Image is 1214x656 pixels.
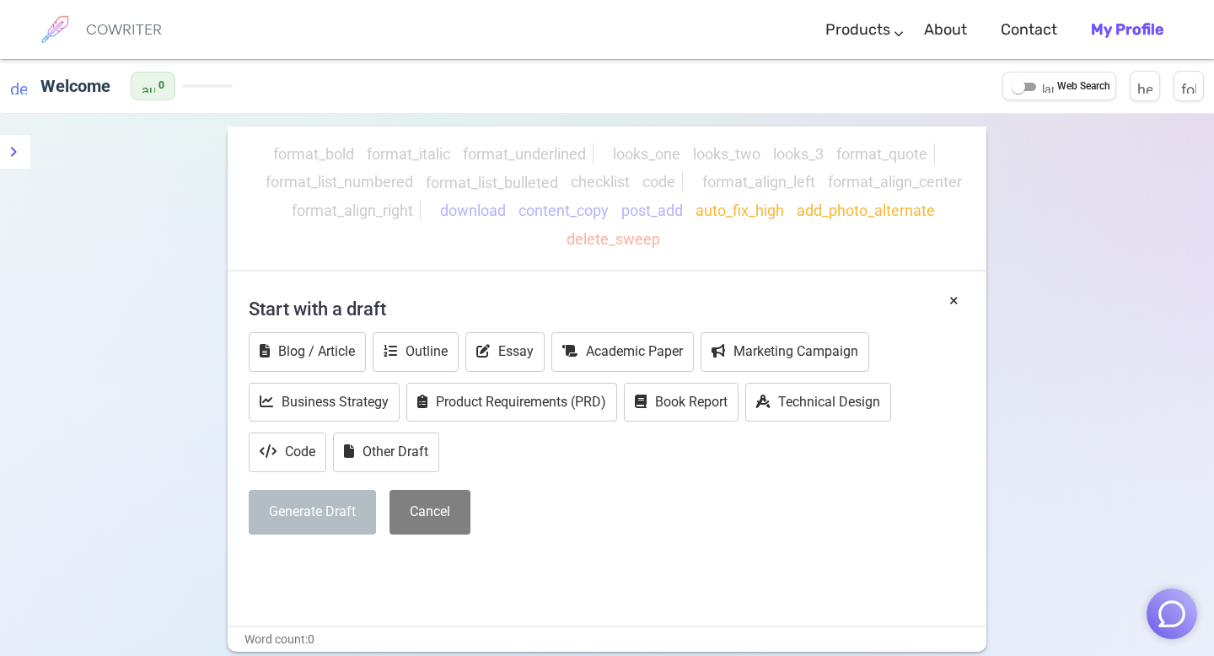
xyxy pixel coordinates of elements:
b: My Profile [1091,20,1163,39]
button: Code [249,433,326,472]
span: Web Search [1057,78,1110,95]
h6: COWRITER [86,22,162,37]
button: Marketing Campaign [701,332,869,372]
button: Manage Documents [1174,71,1204,101]
span: checklist [571,174,630,191]
span: looks_one [613,145,680,163]
a: My Profile [1091,5,1163,55]
button: Product Requirements (PRD) [406,383,617,422]
h6: Click to edit title [34,69,117,103]
button: Essay [465,332,545,372]
button: Other Draft [333,433,439,472]
h4: Start with a draft [249,288,965,329]
span: content_copy [518,202,609,219]
button: Academic Paper [551,332,694,372]
span: format_align_right [292,202,413,219]
span: description [10,78,27,94]
button: Business Strategy [249,383,400,422]
div: Word count: 0 [228,627,986,652]
button: Technical Design [745,383,891,422]
span: folder [1181,78,1196,94]
span: format_quote [836,145,927,163]
span: format_underlined [463,145,586,163]
span: language [1042,81,1054,93]
span: help_outline [1137,78,1152,94]
a: Contact [1001,5,1057,55]
span: add_photo_alternate [797,202,935,219]
button: Cancel [389,490,470,535]
span: post_add [621,202,683,219]
span: download [440,202,506,219]
span: code [642,174,675,191]
button: × [949,288,959,313]
span: 0 [158,78,164,94]
img: brand logo [34,8,76,51]
button: Outline [373,332,459,372]
button: Book Report [624,383,739,422]
a: About [924,5,967,55]
span: format_bold [273,145,354,163]
span: format_align_center [828,174,962,191]
span: format_list_bulleted [426,174,558,191]
span: format_italic [367,145,450,163]
button: Help & Shortcuts [1130,71,1160,101]
a: Products [825,5,890,55]
button: Blog / Article [249,332,366,372]
span: delete_sweep [567,230,660,248]
span: auto_fix_high [696,202,784,219]
span: format_align_left [702,174,815,191]
span: format_list_numbered [266,174,413,191]
span: auto_awesome [142,79,155,93]
img: Close chat [1156,598,1188,630]
span: looks_two [693,145,760,163]
span: looks_3 [773,145,824,163]
button: Generate Draft [249,490,376,535]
